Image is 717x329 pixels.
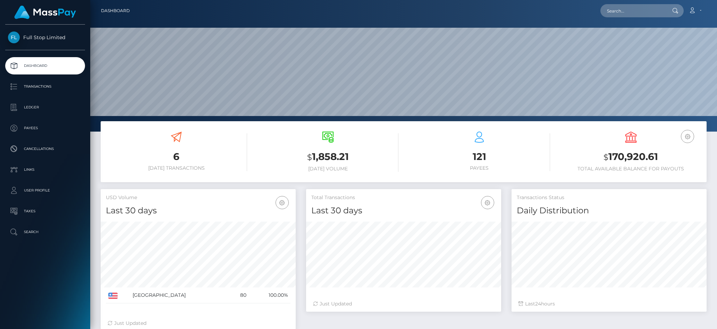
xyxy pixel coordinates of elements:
[313,300,494,308] div: Just Updated
[409,150,550,163] h3: 121
[106,205,290,217] h4: Last 30 days
[5,203,85,220] a: Taxes
[5,223,85,241] a: Search
[249,287,290,303] td: 100.00%
[101,3,130,18] a: Dashboard
[5,34,85,41] span: Full Stop Limited
[5,182,85,199] a: User Profile
[106,165,247,171] h6: [DATE] Transactions
[8,227,82,237] p: Search
[258,166,399,172] h6: [DATE] Volume
[5,78,85,95] a: Transactions
[106,150,247,163] h3: 6
[517,194,701,201] h5: Transactions Status
[8,206,82,216] p: Taxes
[8,61,82,71] p: Dashboard
[8,164,82,175] p: Links
[230,287,249,303] td: 80
[518,300,700,308] div: Last hours
[8,32,20,43] img: Full Stop Limited
[8,81,82,92] p: Transactions
[560,150,702,164] h3: 170,920.61
[8,123,82,133] p: Payees
[5,119,85,137] a: Payees
[8,144,82,154] p: Cancellations
[5,57,85,74] a: Dashboard
[8,185,82,196] p: User Profile
[517,205,701,217] h4: Daily Distribution
[409,165,550,171] h6: Payees
[5,161,85,178] a: Links
[106,194,290,201] h5: USD Volume
[560,166,702,172] h6: Total Available Balance for Payouts
[311,194,496,201] h5: Total Transactions
[604,152,608,162] small: $
[258,150,399,164] h3: 1,858.21
[535,301,541,307] span: 24
[130,287,230,303] td: [GEOGRAPHIC_DATA]
[108,293,118,299] img: US.png
[5,99,85,116] a: Ledger
[600,4,666,17] input: Search...
[14,6,76,19] img: MassPay Logo
[8,102,82,113] p: Ledger
[108,320,289,327] div: Just Updated
[311,205,496,217] h4: Last 30 days
[307,152,312,162] small: $
[5,140,85,158] a: Cancellations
